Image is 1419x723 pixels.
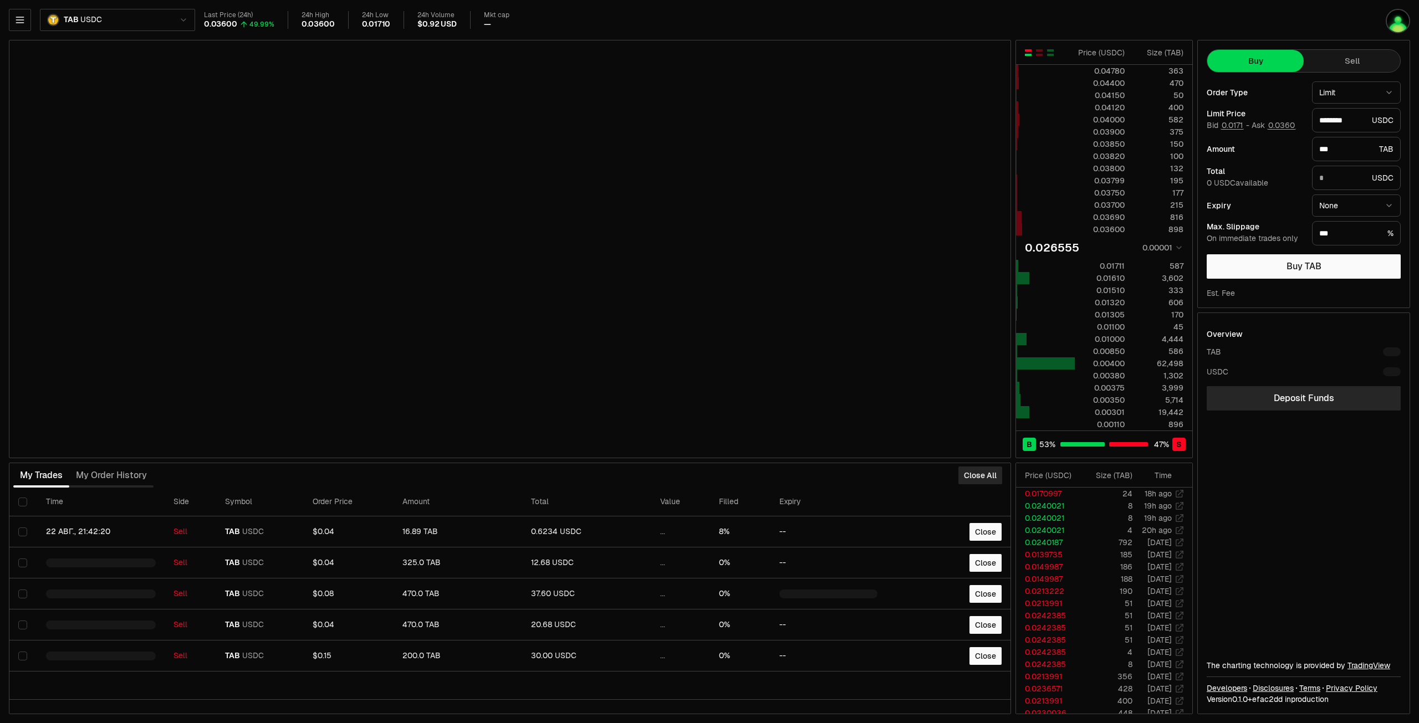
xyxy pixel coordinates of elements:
[18,589,27,598] button: Select row
[770,488,887,516] th: Expiry
[1134,334,1183,345] div: 4,444
[1016,695,1080,707] td: 0.0213991
[204,11,274,19] div: Last Price (24h)
[1147,574,1172,584] time: [DATE]
[216,488,304,516] th: Symbol
[1075,334,1125,345] div: 0.01000
[173,651,207,661] div: Sell
[1075,163,1125,174] div: 0.03800
[660,558,701,568] div: ...
[242,589,264,599] span: USDC
[1075,382,1125,393] div: 0.00375
[1080,573,1133,585] td: 188
[9,40,1010,458] iframe: Financial Chart
[402,651,514,661] div: 200.0 TAB
[1080,609,1133,622] td: 51
[1016,488,1080,500] td: 0.0170997
[1016,597,1080,609] td: 0.0213991
[242,620,264,630] span: USDC
[1304,50,1400,72] button: Sell
[531,620,642,630] div: 20.68 USDC
[522,488,651,516] th: Total
[1134,297,1183,308] div: 606
[1207,50,1304,72] button: Buy
[1347,660,1390,670] a: TradingView
[1207,254,1401,279] button: Buy TAB
[1080,683,1133,695] td: 428
[1386,9,1410,33] img: llama treasu TAB
[1147,635,1172,645] time: [DATE]
[1016,512,1080,524] td: 0.0240021
[1039,439,1055,450] span: 53 %
[1252,121,1296,131] span: Ask
[1207,366,1228,377] div: USDC
[1207,694,1401,705] div: Version 0.1.0 + in production
[1080,524,1133,536] td: 4
[1075,285,1125,296] div: 0.01510
[1326,683,1377,694] a: Privacy Policy
[225,620,240,630] span: TAB
[313,557,334,567] span: $0.04
[225,651,240,661] span: TAB
[69,464,154,486] button: My Order History
[770,547,887,578] td: --
[242,527,264,537] span: USDC
[1134,151,1183,162] div: 100
[402,589,514,599] div: 470.0 TAB
[1147,696,1172,706] time: [DATE]
[1075,370,1125,381] div: 0.00380
[1134,309,1183,320] div: 170
[1016,683,1080,695] td: 0.0236571
[165,488,216,516] th: Side
[1134,102,1183,113] div: 400
[1134,260,1183,271] div: 587
[1134,358,1183,369] div: 62,498
[1075,260,1125,271] div: 0.01711
[969,647,1002,665] button: Close
[770,640,887,671] td: --
[1134,78,1183,89] div: 470
[225,589,240,599] span: TAB
[719,558,762,568] div: 0%
[1134,346,1183,357] div: 586
[1134,114,1183,125] div: 582
[531,651,642,661] div: 30.00 USDC
[1207,121,1249,131] span: Bid -
[1312,166,1401,190] div: USDC
[225,558,240,568] span: TAB
[1016,670,1080,683] td: 0.0213991
[402,620,514,630] div: 470.0 TAB
[1134,65,1183,76] div: 363
[1080,646,1133,658] td: 4
[1147,623,1172,633] time: [DATE]
[1075,139,1125,150] div: 0.03850
[1134,126,1183,137] div: 375
[1075,394,1125,406] div: 0.00350
[660,620,701,630] div: ...
[1016,622,1080,634] td: 0.0242385
[37,488,165,516] th: Time
[1075,175,1125,186] div: 0.03799
[1075,297,1125,308] div: 0.01320
[1075,126,1125,137] div: 0.03900
[1312,108,1401,132] div: USDC
[173,558,207,568] div: Sell
[1221,121,1244,130] button: 0.0171
[1075,151,1125,162] div: 0.03820
[1147,708,1172,718] time: [DATE]
[1080,536,1133,548] td: 792
[1134,273,1183,284] div: 3,602
[13,464,69,486] button: My Trades
[1139,241,1183,254] button: 0.00001
[394,488,523,516] th: Amount
[1207,89,1303,96] div: Order Type
[660,651,701,661] div: ...
[1080,695,1133,707] td: 400
[1142,470,1172,481] div: Time
[1147,671,1172,681] time: [DATE]
[1253,683,1294,694] a: Disclosures
[1075,224,1125,235] div: 0.03600
[47,14,59,26] img: TAB.png
[1134,370,1183,381] div: 1,302
[1147,647,1172,657] time: [DATE]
